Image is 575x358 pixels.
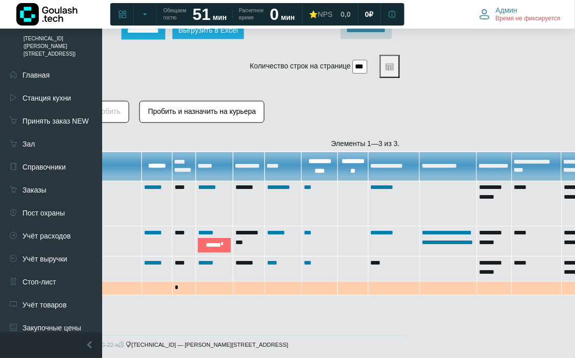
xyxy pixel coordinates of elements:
span: Обещаем гостю [163,7,186,21]
span: Расчетное время [239,7,263,21]
button: Админ Время не фиксируется [473,4,567,25]
div: ⭐ [309,10,333,19]
span: мин [281,13,295,21]
strong: 51 [193,5,211,23]
button: Пробить [84,101,129,123]
span: Время не фиксируется [496,15,561,23]
img: Логотип компании Goulash.tech [16,3,78,26]
strong: 0 [270,5,279,23]
button: Выгрузить в Excel [173,22,245,39]
span: мин [213,13,227,21]
label: Количество строк на странице [250,61,351,72]
a: Обещаем гостю 51 мин Расчетное время 0 мин [157,5,301,23]
a: 0 ₽ [359,5,380,23]
a: ⭐NPS 0,0 [303,5,357,23]
button: Пробить и назначить на курьера [139,101,265,123]
span: NPS [318,10,333,18]
span: Админ [496,6,518,15]
span: 0 [365,10,369,19]
span: ₽ [369,10,374,19]
span: 0,0 [341,10,350,19]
